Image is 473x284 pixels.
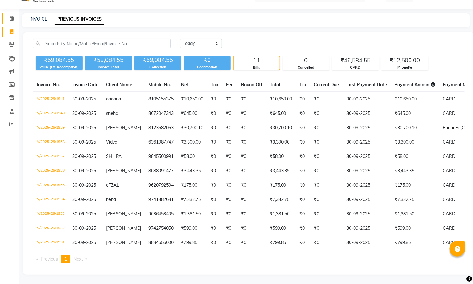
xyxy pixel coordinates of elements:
td: ₹799.85 [391,236,439,250]
div: Invoice Total [85,65,132,70]
div: Redemption [184,65,231,70]
td: 30-09-2025 [343,221,391,236]
td: ₹599.00 [391,221,439,236]
span: sneha [106,110,118,116]
td: 9620792504 [145,178,177,193]
td: ₹0 [237,164,266,178]
td: 8072047343 [145,106,177,121]
span: 30-09-2025 [72,110,96,116]
input: Search by Name/Mobile/Email/Invoice No [33,39,171,48]
td: V/2025-26/1937 [33,149,68,164]
td: ₹0 [207,121,222,135]
div: Value (Ex. Redemption) [36,65,83,70]
td: 6361087747 [145,135,177,149]
td: ₹0 [237,221,266,236]
td: ₹0 [296,178,310,193]
td: ₹1,381.50 [177,207,207,221]
a: INVOICE [29,16,47,22]
td: ₹175.00 [391,178,439,193]
span: [PERSON_NAME] [106,240,141,245]
span: gagana [106,96,121,102]
span: 30-09-2025 [72,125,96,130]
span: Invoice No. [37,82,60,87]
td: 30-09-2025 [343,135,391,149]
span: [PERSON_NAME] [106,225,141,231]
td: ₹58.00 [177,149,207,164]
span: Last Payment Date [346,82,387,87]
td: 30-09-2025 [343,149,391,164]
div: Cancelled [283,65,329,70]
td: V/2025-26/1931 [33,236,68,250]
div: 0 [283,56,329,65]
td: ₹3,443.35 [177,164,207,178]
span: SHILPA [106,154,122,159]
td: 8105155375 [145,92,177,107]
td: ₹0 [296,207,310,221]
span: Vidya [106,139,117,145]
td: ₹175.00 [266,178,296,193]
td: ₹0 [222,178,237,193]
td: ₹3,443.35 [391,164,439,178]
td: ₹10,650.00 [177,92,207,107]
td: ₹58.00 [266,149,296,164]
span: CARD [443,240,455,245]
td: ₹0 [207,92,222,107]
span: CARD [443,96,455,102]
td: ₹0 [237,207,266,221]
span: Next [73,256,83,262]
td: 30-09-2025 [343,236,391,250]
td: ₹0 [310,236,343,250]
span: 30-09-2025 [72,168,96,174]
span: CARD [443,154,455,159]
td: ₹0 [207,178,222,193]
div: ₹59,084.55 [85,56,132,65]
span: Tip [299,82,306,87]
td: ₹0 [296,135,310,149]
td: ₹0 [222,164,237,178]
td: ₹0 [222,106,237,121]
td: ₹0 [310,164,343,178]
td: ₹1,381.50 [266,207,296,221]
td: ₹0 [237,178,266,193]
td: ₹0 [310,221,343,236]
span: CARD [443,139,455,145]
td: ₹599.00 [266,221,296,236]
td: ₹0 [207,135,222,149]
td: ₹0 [310,92,343,107]
td: ₹0 [222,207,237,221]
td: 30-09-2025 [343,92,391,107]
td: ₹0 [237,121,266,135]
td: ₹645.00 [177,106,207,121]
td: ₹0 [222,193,237,207]
td: 8884656000 [145,236,177,250]
span: 30-09-2025 [72,240,96,245]
td: ₹0 [310,207,343,221]
td: ₹0 [310,178,343,193]
td: ₹0 [207,164,222,178]
td: 30-09-2025 [343,193,391,207]
td: 9741382681 [145,193,177,207]
span: CARD [443,168,455,174]
span: [PERSON_NAME] [106,125,141,130]
td: ₹0 [237,193,266,207]
td: ₹10,650.00 [391,92,439,107]
td: ₹799.85 [177,236,207,250]
td: ₹0 [310,149,343,164]
span: CARD [443,225,455,231]
td: ₹30,700.10 [266,121,296,135]
td: ₹3,443.35 [266,164,296,178]
span: Mobile No. [148,82,171,87]
td: 30-09-2025 [343,106,391,121]
td: ₹175.00 [177,178,207,193]
nav: Pagination [33,255,465,263]
td: ₹0 [296,106,310,121]
div: ₹59,084.55 [36,56,83,65]
span: Fee [226,82,234,87]
div: PhonePe [382,65,428,70]
td: 9036453405 [145,207,177,221]
td: ₹0 [207,106,222,121]
td: ₹0 [310,193,343,207]
td: V/2025-26/1932 [33,221,68,236]
td: 9742754050 [145,221,177,236]
td: ₹645.00 [266,106,296,121]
